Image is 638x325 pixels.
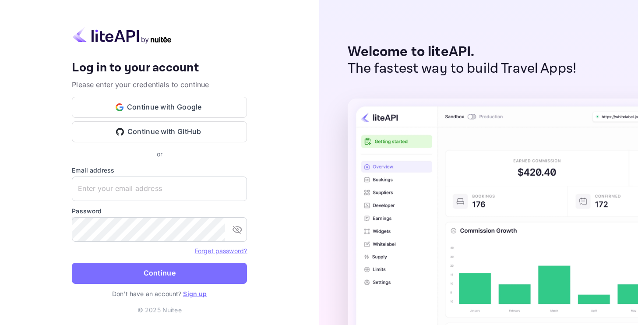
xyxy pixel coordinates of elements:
p: Don't have an account? [72,289,247,298]
label: Email address [72,166,247,175]
a: Sign up [183,290,207,297]
p: The fastest way to build Travel Apps! [348,60,577,77]
input: Enter your email address [72,177,247,201]
button: toggle password visibility [229,221,246,238]
p: Please enter your credentials to continue [72,79,247,90]
img: liteapi [72,27,173,44]
a: Forget password? [195,246,247,255]
a: Forget password? [195,247,247,254]
p: Welcome to liteAPI. [348,44,577,60]
button: Continue with GitHub [72,121,247,142]
button: Continue with Google [72,97,247,118]
h4: Log in to your account [72,60,247,76]
label: Password [72,206,247,215]
button: Continue [72,263,247,284]
p: or [157,149,162,159]
p: © 2025 Nuitee [137,305,182,314]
